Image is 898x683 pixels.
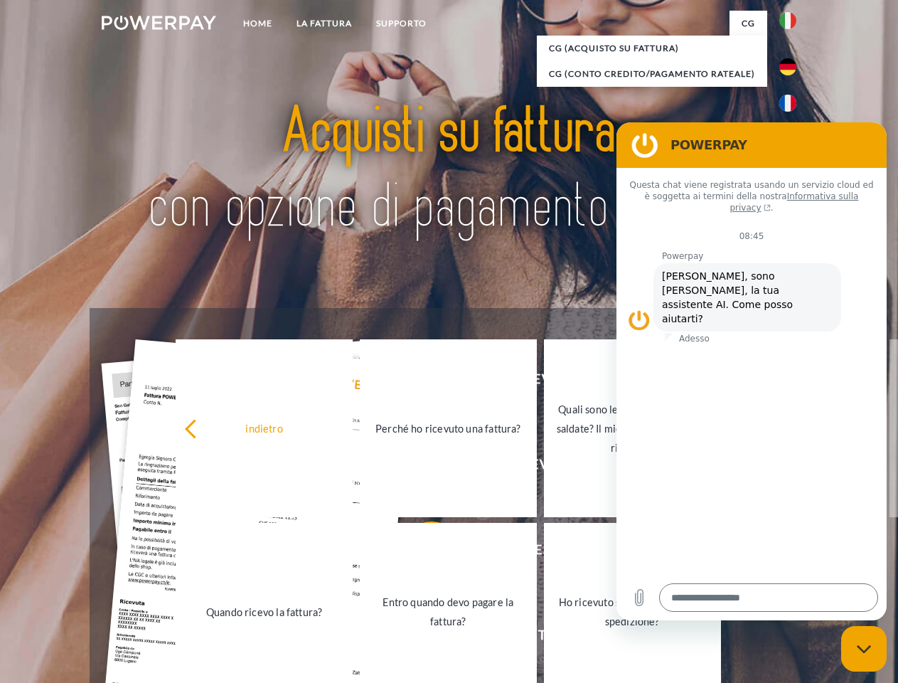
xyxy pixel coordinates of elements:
img: it [779,12,796,29]
img: title-powerpay_it.svg [136,68,762,272]
a: CG [729,11,767,36]
div: Quando ricevo la fattura? [184,602,344,621]
div: indietro [184,418,344,438]
a: Supporto [364,11,439,36]
iframe: Pulsante per aprire la finestra di messaggistica, conversazione in corso [841,626,887,672]
a: Quali sono le fatture non ancora saldate? Il mio pagamento è stato ricevuto? [544,339,721,517]
div: Quali sono le fatture non ancora saldate? Il mio pagamento è stato ricevuto? [552,399,712,457]
iframe: Finestra di messaggistica [616,122,887,620]
img: de [779,58,796,75]
a: CG (Conto Credito/Pagamento rateale) [537,61,767,87]
a: Home [231,11,284,36]
div: Ho ricevuto solo una parte della spedizione? [552,593,712,631]
a: CG (Acquisto su fattura) [537,36,767,61]
img: fr [779,95,796,112]
div: Entro quando devo pagare la fattura? [368,593,528,631]
a: LA FATTURA [284,11,364,36]
div: Perché ho ricevuto una fattura? [368,418,528,438]
img: logo-powerpay-white.svg [102,16,216,30]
